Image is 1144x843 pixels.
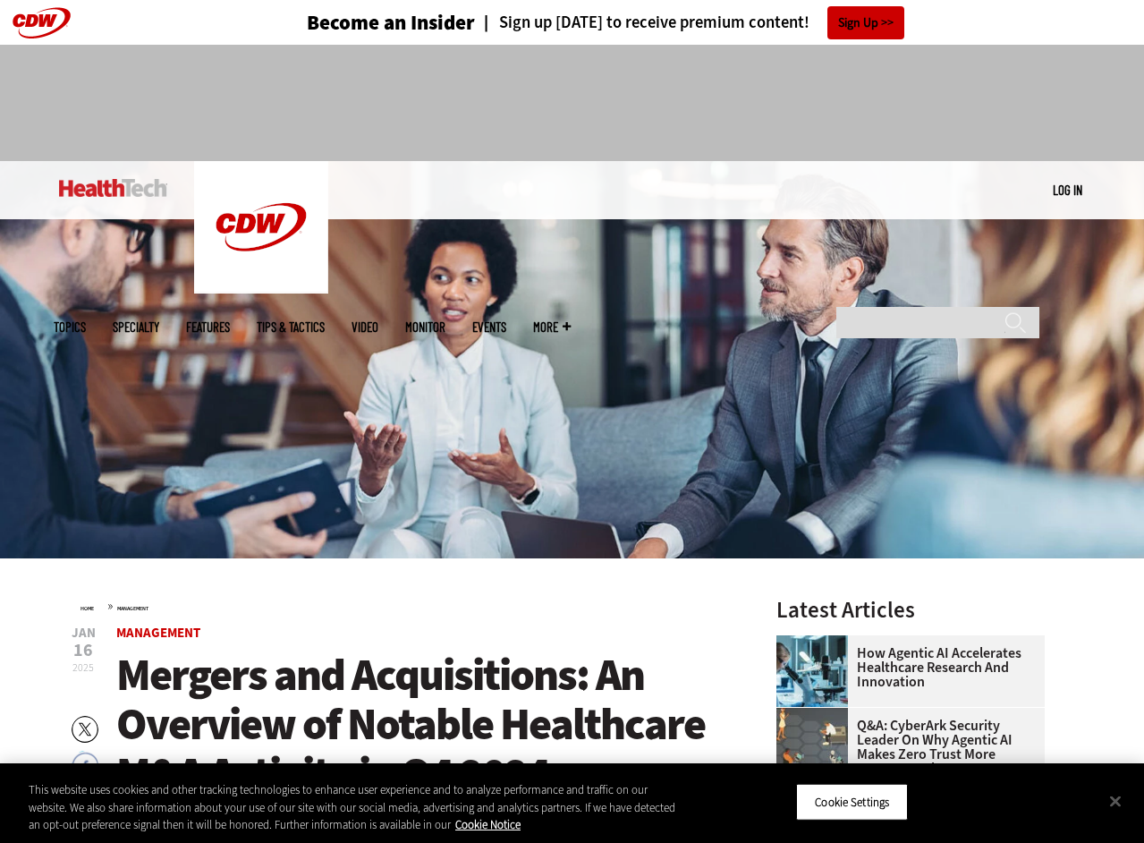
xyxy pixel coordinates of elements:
span: 2025 [72,660,94,675]
span: 16 [72,642,96,660]
img: Home [194,161,328,294]
img: Home [59,179,167,197]
h3: Latest Articles [776,599,1045,621]
div: » [81,599,730,613]
a: Home [81,605,94,612]
a: Events [472,320,506,334]
a: Management [117,605,148,612]
img: Group of humans and robots accessing a network [776,708,848,779]
span: Mergers and Acquisitions: An Overview of Notable Healthcare M&A Activity in Q4 2024 [116,645,705,803]
span: More [533,320,571,334]
a: Become an Insider [240,13,475,33]
a: Tips & Tactics [257,320,325,334]
a: More information about your privacy [455,817,521,832]
span: Specialty [113,320,159,334]
h3: Become an Insider [307,13,475,33]
img: scientist looks through microscope in lab [776,635,848,707]
a: Q&A: CyberArk Security Leader on Why Agentic AI Makes Zero Trust More Important Than Ever [776,719,1034,776]
a: Video [352,320,378,334]
iframe: advertisement [247,63,898,143]
a: How Agentic AI Accelerates Healthcare Research and Innovation [776,646,1034,689]
a: Sign up [DATE] to receive premium content! [475,14,809,31]
a: scientist looks through microscope in lab [776,635,857,650]
button: Close [1096,781,1135,821]
a: CDW [194,279,328,298]
a: Group of humans and robots accessing a network [776,708,857,722]
span: Topics [54,320,86,334]
div: This website uses cookies and other tracking technologies to enhance user experience and to analy... [29,781,686,834]
span: Jan [72,626,96,640]
a: Features [186,320,230,334]
a: Management [116,624,200,642]
a: Sign Up [827,6,904,39]
a: MonITor [405,320,445,334]
button: Cookie Settings [796,783,908,821]
a: Log in [1053,182,1082,198]
div: User menu [1053,181,1082,200]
